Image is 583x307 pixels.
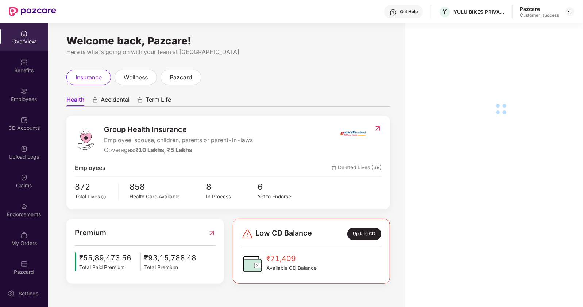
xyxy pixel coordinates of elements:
[9,7,56,16] img: New Pazcare Logo
[206,193,258,201] div: In Process
[339,124,367,142] img: insurerIcon
[79,264,131,272] span: Total Paid Premium
[567,9,573,15] img: svg+xml;base64,PHN2ZyBpZD0iRHJvcGRvd24tMzJ4MzIiIHhtbG5zPSJodHRwOi8vd3d3LnczLm9yZy8yMDAwL3N2ZyIgd2...
[20,145,28,152] img: svg+xml;base64,PHN2ZyBpZD0iVXBsb2FkX0xvZ3MiIGRhdGEtbmFtZT0iVXBsb2FkIExvZ3MiIHhtbG5zPSJodHRwOi8vd3...
[137,97,143,103] div: animation
[104,124,253,135] span: Group Health Insurance
[75,129,97,151] img: logo
[520,12,559,18] div: Customer_success
[453,8,505,15] div: YULU BIKES PRIVATE LIMITED
[20,203,28,210] img: svg+xml;base64,PHN2ZyBpZD0iRW5kb3JzZW1lbnRzIiB4bWxucz0iaHR0cDovL3d3dy53My5vcmcvMjAwMC9zdmciIHdpZH...
[79,252,131,264] span: ₹55,89,473.56
[242,253,263,275] img: CDBalanceIcon
[101,195,106,199] span: info-circle
[347,228,381,240] div: Update CD
[124,73,148,82] span: wellness
[140,252,141,272] img: icon
[130,193,206,201] div: Health Card Available
[144,264,196,272] span: Total Premium
[144,252,196,264] span: ₹93,15,788.48
[104,136,253,145] span: Employee, spouse, children, parents or parent-in-laws
[20,116,28,124] img: svg+xml;base64,PHN2ZyBpZD0iQ0RfQWNjb3VudHMiIGRhdGEtbmFtZT0iQ0QgQWNjb3VudHMiIHhtbG5zPSJodHRwOi8vd3...
[75,252,76,272] img: icon
[20,88,28,95] img: svg+xml;base64,PHN2ZyBpZD0iRW1wbG95ZWVzIiB4bWxucz0iaHR0cDovL3d3dy53My5vcmcvMjAwMC9zdmciIHdpZHRoPS...
[206,180,258,193] span: 8
[135,147,192,153] span: ₹10 Lakhs, ₹5 Lakhs
[20,174,28,181] img: svg+xml;base64,PHN2ZyBpZD0iQ2xhaW0iIHhtbG5zPSJodHRwOi8vd3d3LnczLm9yZy8yMDAwL3N2ZyIgd2lkdGg9IjIwIi...
[20,59,28,66] img: svg+xml;base64,PHN2ZyBpZD0iQmVuZWZpdHMiIHhtbG5zPSJodHRwOi8vd3d3LnczLm9yZy8yMDAwL3N2ZyIgd2lkdGg9Ij...
[75,227,106,238] span: Premium
[443,7,448,16] span: Y
[258,193,309,201] div: Yet to Endorse
[242,228,253,240] img: svg+xml;base64,PHN2ZyBpZD0iRGFuZ2VyLTMyeDMyIiB4bWxucz0iaHR0cDovL3d3dy53My5vcmcvMjAwMC9zdmciIHdpZH...
[374,125,382,132] img: RedirectIcon
[130,180,206,193] span: 858
[332,166,336,170] img: deleteIcon
[75,164,105,173] span: Employees
[170,73,192,82] span: pazcard
[16,290,40,297] div: Settings
[104,146,253,155] div: Coverages:
[20,30,28,37] img: svg+xml;base64,PHN2ZyBpZD0iSG9tZSIgeG1sbnM9Imh0dHA6Ly93d3cudzMub3JnLzIwMDAvc3ZnIiB3aWR0aD0iMjAiIG...
[75,180,113,193] span: 872
[520,5,559,12] div: Pazcare
[20,260,28,268] img: svg+xml;base64,PHN2ZyBpZD0iUGF6Y2FyZCIgeG1sbnM9Imh0dHA6Ly93d3cudzMub3JnLzIwMDAvc3ZnIiB3aWR0aD0iMj...
[146,96,171,106] span: Term Life
[266,253,317,264] span: ₹71,409
[66,38,390,44] div: Welcome back, Pazcare!
[266,264,317,272] span: Available CD Balance
[66,47,390,57] div: Here is what’s going on with your team at [GEOGRAPHIC_DATA]
[208,227,216,238] img: RedirectIcon
[20,232,28,239] img: svg+xml;base64,PHN2ZyBpZD0iTXlfT3JkZXJzIiBkYXRhLW5hbWU9Ik15IE9yZGVycyIgeG1sbnM9Imh0dHA6Ly93d3cudz...
[390,9,397,16] img: svg+xml;base64,PHN2ZyBpZD0iSGVscC0zMngzMiIgeG1sbnM9Imh0dHA6Ly93d3cudzMub3JnLzIwMDAvc3ZnIiB3aWR0aD...
[258,180,309,193] span: 6
[92,97,99,103] div: animation
[75,194,100,199] span: Total Lives
[332,164,382,173] span: Deleted Lives (69)
[400,9,418,15] div: Get Help
[76,73,102,82] span: insurance
[255,228,312,240] span: Low CD Balance
[66,96,85,106] span: Health
[8,290,15,297] img: svg+xml;base64,PHN2ZyBpZD0iU2V0dGluZy0yMHgyMCIgeG1sbnM9Imh0dHA6Ly93d3cudzMub3JnLzIwMDAvc3ZnIiB3aW...
[101,96,130,106] span: Accidental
